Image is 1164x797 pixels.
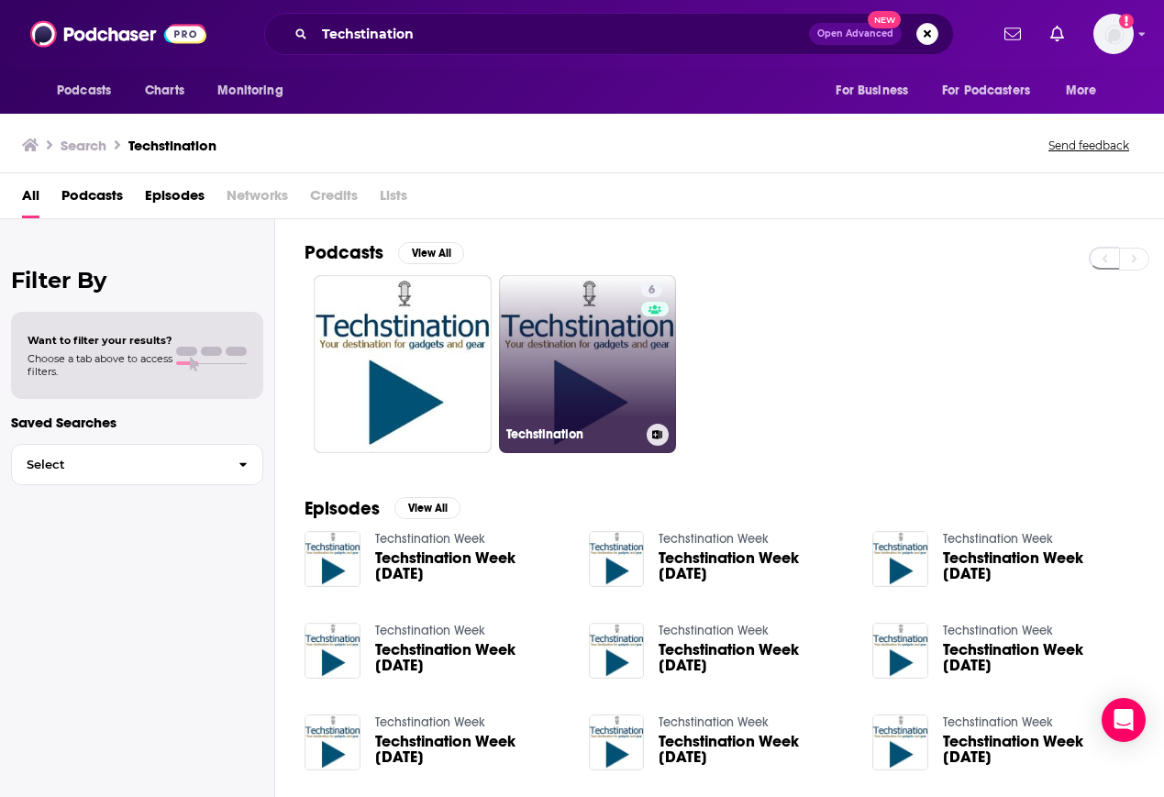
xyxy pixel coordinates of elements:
[61,181,123,218] a: Podcasts
[809,23,902,45] button: Open AdvancedNew
[305,241,464,264] a: PodcastsView All
[659,550,850,581] span: Techstination Week [DATE]
[22,181,39,218] a: All
[659,642,850,673] a: Techstination Week November 12
[943,550,1135,581] span: Techstination Week [DATE]
[649,282,655,300] span: 6
[1066,78,1097,104] span: More
[943,531,1053,547] a: Techstination Week
[305,497,460,520] a: EpisodesView All
[375,642,567,673] span: Techstination Week [DATE]
[398,242,464,264] button: View All
[589,714,645,770] img: Techstination Week April 29
[1093,14,1134,54] img: User Profile
[305,623,360,679] img: Techstination Week November 29
[375,623,485,638] a: Techstination Week
[375,734,567,765] span: Techstination Week [DATE]
[1102,698,1146,742] div: Open Intercom Messenger
[264,13,954,55] div: Search podcasts, credits, & more...
[589,531,645,587] img: Techstination Week September 13
[659,531,769,547] a: Techstination Week
[1043,18,1071,50] a: Show notifications dropdown
[28,352,172,378] span: Choose a tab above to access filters.
[11,414,263,431] p: Saved Searches
[12,459,224,470] span: Select
[305,497,380,520] h2: Episodes
[817,29,893,39] span: Open Advanced
[943,642,1135,673] a: Techstination Week August 27
[227,181,288,218] span: Networks
[659,642,850,673] span: Techstination Week [DATE]
[943,642,1135,673] span: Techstination Week [DATE]
[1093,14,1134,54] span: Logged in as ebolden
[128,137,216,154] h3: Techstination
[641,282,662,297] a: 6
[310,181,358,218] span: Credits
[872,531,928,587] img: Techstination Week October 11
[375,734,567,765] a: Techstination Week June 18
[133,73,195,108] a: Charts
[1053,73,1120,108] button: open menu
[943,734,1135,765] a: Techstination Week January 7
[11,444,263,485] button: Select
[930,73,1057,108] button: open menu
[145,78,184,104] span: Charts
[997,18,1028,50] a: Show notifications dropdown
[305,241,383,264] h2: Podcasts
[659,734,850,765] a: Techstination Week April 29
[217,78,283,104] span: Monitoring
[145,181,205,218] a: Episodes
[375,550,567,581] a: Techstination Week December 20
[44,73,135,108] button: open menu
[205,73,306,108] button: open menu
[28,334,172,347] span: Want to filter your results?
[305,714,360,770] img: Techstination Week June 18
[30,17,206,51] img: Podchaser - Follow, Share and Rate Podcasts
[11,267,263,293] h2: Filter By
[943,714,1053,730] a: Techstination Week
[375,714,485,730] a: Techstination Week
[380,181,407,218] span: Lists
[305,531,360,587] img: Techstination Week December 20
[1093,14,1134,54] button: Show profile menu
[394,497,460,519] button: View All
[836,78,908,104] span: For Business
[823,73,931,108] button: open menu
[659,714,769,730] a: Techstination Week
[872,623,928,679] img: Techstination Week August 27
[659,734,850,765] span: Techstination Week [DATE]
[1043,138,1135,153] button: Send feedback
[375,531,485,547] a: Techstination Week
[499,275,677,453] a: 6Techstination
[1119,14,1134,28] svg: Add a profile image
[943,550,1135,581] a: Techstination Week October 11
[61,137,106,154] h3: Search
[868,11,901,28] span: New
[942,78,1030,104] span: For Podcasters
[375,642,567,673] a: Techstination Week November 29
[659,550,850,581] a: Techstination Week September 13
[943,623,1053,638] a: Techstination Week
[315,19,809,49] input: Search podcasts, credits, & more...
[589,623,645,679] img: Techstination Week November 12
[659,623,769,638] a: Techstination Week
[375,550,567,581] span: Techstination Week [DATE]
[57,78,111,104] span: Podcasts
[943,734,1135,765] span: Techstination Week [DATE]
[872,714,928,770] img: Techstination Week January 7
[506,426,639,442] h3: Techstination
